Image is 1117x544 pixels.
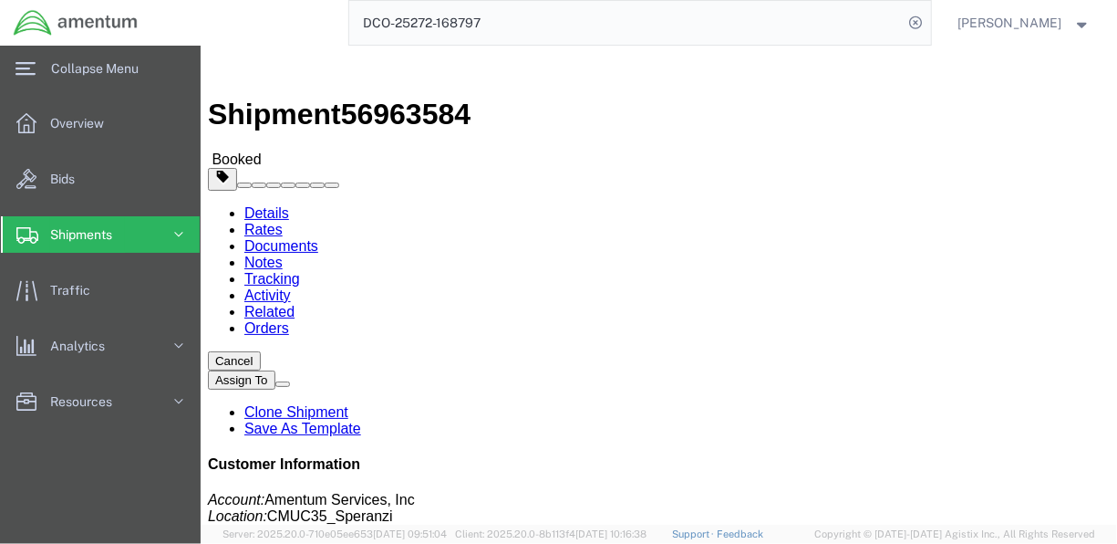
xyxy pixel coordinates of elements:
[50,328,118,364] span: Analytics
[50,216,125,253] span: Shipments
[1,216,200,253] a: Shipments
[672,528,718,539] a: Support
[50,272,103,309] span: Traffic
[50,105,117,141] span: Overview
[1,161,200,197] a: Bids
[814,527,1095,542] span: Copyright © [DATE]-[DATE] Agistix Inc., All Rights Reserved
[51,50,151,87] span: Collapse Menu
[1,328,200,364] a: Analytics
[575,528,646,539] span: [DATE] 10:16:38
[349,1,904,45] input: Search for shipment number, reference number
[957,12,1092,34] button: [PERSON_NAME]
[13,9,139,37] img: logo
[201,46,1117,525] iframe: FS Legacy Container
[958,13,1062,33] span: Charles Davis
[1,105,200,141] a: Overview
[50,383,125,420] span: Resources
[1,383,200,420] a: Resources
[455,528,646,539] span: Client: 2025.20.0-8b113f4
[373,528,447,539] span: [DATE] 09:51:04
[50,161,88,197] span: Bids
[222,528,447,539] span: Server: 2025.20.0-710e05ee653
[717,528,763,539] a: Feedback
[1,272,200,309] a: Traffic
